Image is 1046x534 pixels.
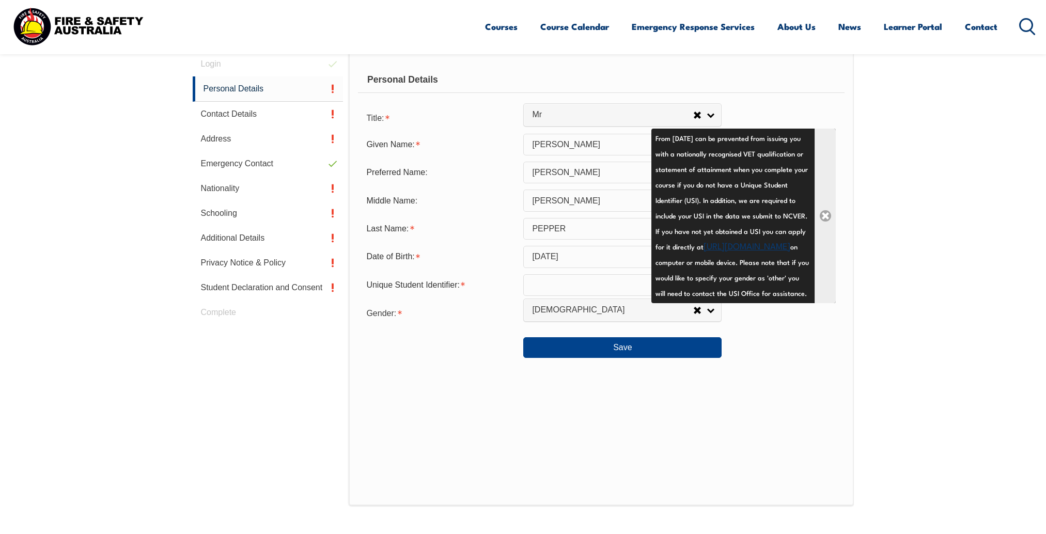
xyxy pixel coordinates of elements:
[722,249,736,264] a: Info
[358,67,844,93] div: Personal Details
[358,135,523,154] div: Given Name is required.
[523,274,722,296] input: 10 Characters no 1, 0, O or I
[722,278,736,292] a: Info
[193,151,344,176] a: Emergency Contact
[777,13,816,40] a: About Us
[838,13,861,40] a: News
[358,275,523,295] div: Unique Student Identifier is required.
[193,127,344,151] a: Address
[358,247,523,266] div: Date of Birth is required.
[193,76,344,102] a: Personal Details
[358,163,523,182] div: Preferred Name:
[358,107,523,128] div: Title is required.
[704,239,790,252] a: [URL][DOMAIN_NAME]
[532,305,693,316] span: [DEMOGRAPHIC_DATA]
[366,114,384,122] span: Title:
[815,129,836,303] a: Close
[358,302,523,323] div: Gender is required.
[193,275,344,300] a: Student Declaration and Consent
[366,309,396,318] span: Gender:
[358,219,523,239] div: Last Name is required.
[193,102,344,127] a: Contact Details
[540,13,609,40] a: Course Calendar
[965,13,997,40] a: Contact
[193,201,344,226] a: Schooling
[632,13,755,40] a: Emergency Response Services
[485,13,518,40] a: Courses
[193,250,344,275] a: Privacy Notice & Policy
[523,337,722,358] button: Save
[193,176,344,201] a: Nationality
[358,191,523,210] div: Middle Name:
[532,109,693,120] span: Mr
[193,226,344,250] a: Additional Details
[523,246,722,268] input: Select Date...
[884,13,942,40] a: Learner Portal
